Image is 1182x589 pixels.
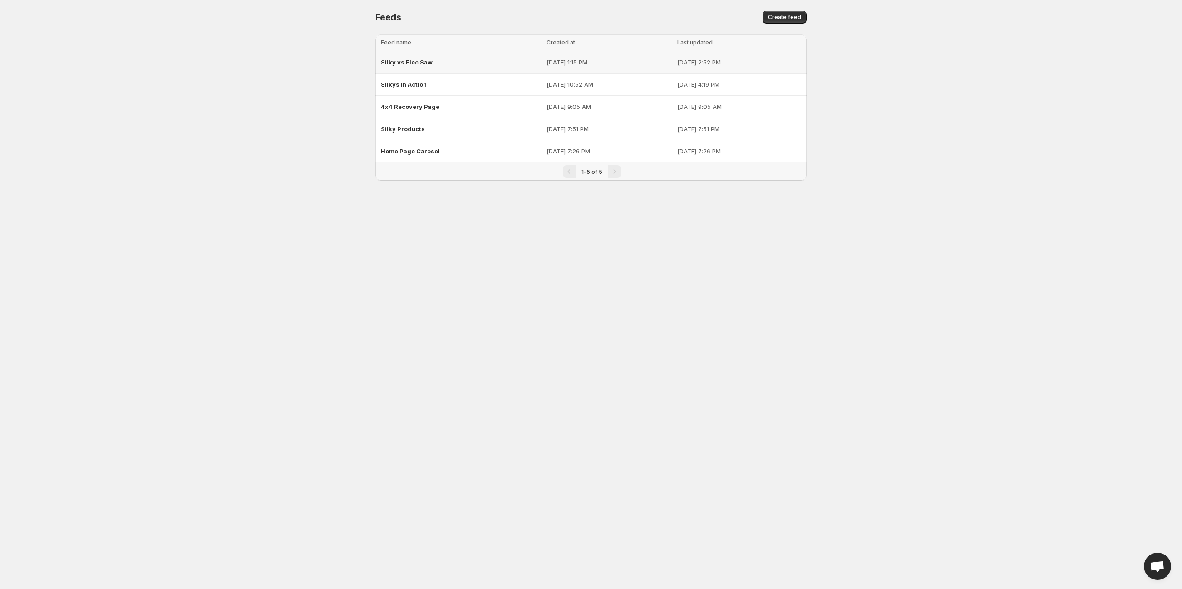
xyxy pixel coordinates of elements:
p: [DATE] 2:52 PM [677,58,801,67]
p: [DATE] 7:26 PM [547,147,672,156]
span: Feeds [375,12,401,23]
span: Feed name [381,39,411,46]
p: [DATE] 7:51 PM [677,124,801,133]
p: [DATE] 9:05 AM [677,102,801,111]
span: Silkys In Action [381,81,427,88]
p: [DATE] 9:05 AM [547,102,672,111]
p: [DATE] 4:19 PM [677,80,801,89]
nav: Pagination [375,162,807,181]
span: Last updated [677,39,713,46]
button: Create feed [763,11,807,24]
div: Open chat [1144,553,1171,580]
span: 1-5 of 5 [581,168,602,175]
span: Home Page Carosel [381,147,440,155]
span: Created at [547,39,575,46]
span: 4x4 Recovery Page [381,103,439,110]
span: Silky vs Elec Saw [381,59,433,66]
span: Silky Products [381,125,425,133]
p: [DATE] 1:15 PM [547,58,672,67]
p: [DATE] 7:51 PM [547,124,672,133]
span: Create feed [768,14,801,21]
p: [DATE] 7:26 PM [677,147,801,156]
p: [DATE] 10:52 AM [547,80,672,89]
